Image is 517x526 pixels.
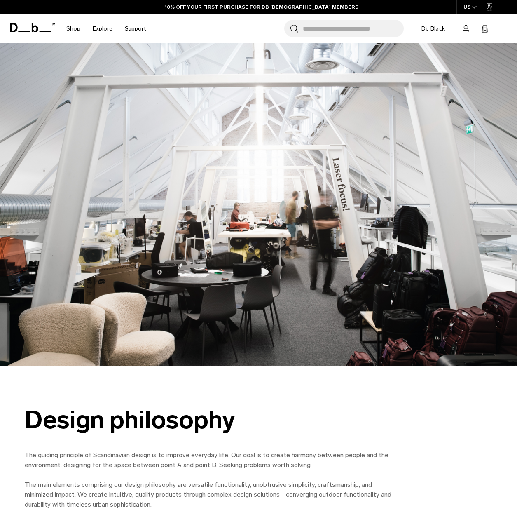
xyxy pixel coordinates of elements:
a: Explore [93,14,112,43]
a: Db Black [416,20,450,37]
a: 10% OFF YOUR FIRST PURCHASE FOR DB [DEMOGRAPHIC_DATA] MEMBERS [165,3,358,11]
p: The guiding principle of Scandinavian design is to improve everyday life. Our goal is to create h... [25,450,395,510]
div: Design philosophy [25,406,395,434]
a: Support [125,14,146,43]
nav: Main Navigation [60,14,152,43]
a: Shop [66,14,80,43]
